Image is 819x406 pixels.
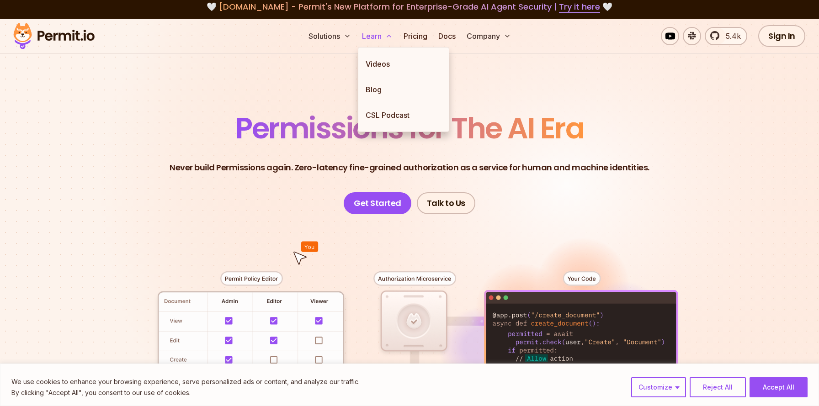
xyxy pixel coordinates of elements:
button: Customize [631,377,686,397]
button: Learn [358,27,396,45]
a: Blog [358,77,449,102]
a: 5.4k [705,27,747,45]
a: CSL Podcast [358,102,449,128]
span: [DOMAIN_NAME] - Permit's New Platform for Enterprise-Grade AI Agent Security | [219,1,600,12]
a: Get Started [344,192,411,214]
span: 5.4k [720,31,741,42]
div: 🤍 🤍 [22,0,797,13]
span: Permissions for The AI Era [235,108,584,148]
a: Try it here [559,1,600,13]
a: Videos [358,51,449,77]
button: Company [463,27,515,45]
p: Never build Permissions again. Zero-latency fine-grained authorization as a service for human and... [170,161,649,174]
button: Accept All [750,377,808,397]
img: Permit logo [9,21,99,52]
a: Talk to Us [417,192,475,214]
a: Pricing [400,27,431,45]
p: By clicking "Accept All", you consent to our use of cookies. [11,387,360,398]
p: We use cookies to enhance your browsing experience, serve personalized ads or content, and analyz... [11,376,360,387]
button: Reject All [690,377,746,397]
a: Docs [435,27,459,45]
a: Sign In [758,25,805,47]
button: Solutions [305,27,355,45]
